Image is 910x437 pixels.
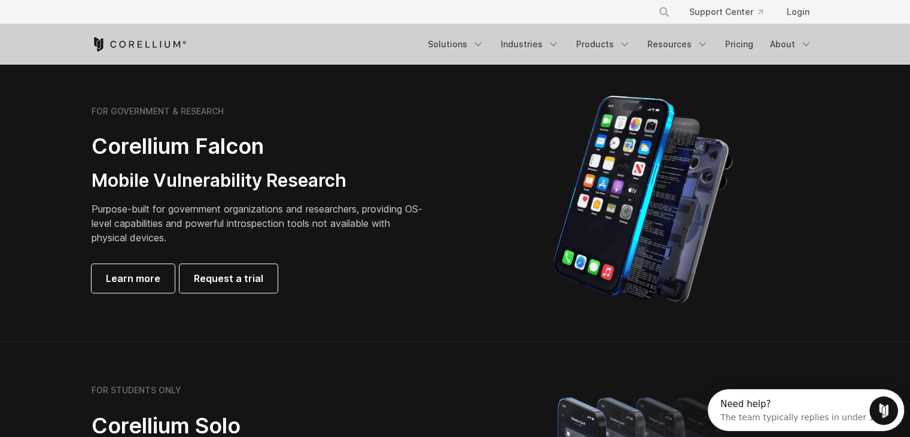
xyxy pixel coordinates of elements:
[92,264,175,293] a: Learn more
[13,10,172,20] div: Need help?
[494,34,567,55] a: Industries
[92,169,427,192] h3: Mobile Vulnerability Research
[644,1,819,23] div: Navigation Menu
[194,271,263,286] span: Request a trial
[763,34,819,55] a: About
[92,385,181,396] h6: FOR STUDENTS ONLY
[718,34,760,55] a: Pricing
[13,20,172,32] div: The team typically replies in under 1h
[553,95,733,304] img: iPhone model separated into the mechanics used to build the physical device.
[5,5,207,38] div: Open Intercom Messenger
[92,202,427,245] p: Purpose-built for government organizations and researchers, providing OS-level capabilities and p...
[92,37,187,51] a: Corellium Home
[640,34,716,55] a: Resources
[569,34,638,55] a: Products
[92,106,224,117] h6: FOR GOVERNMENT & RESEARCH
[421,34,491,55] a: Solutions
[680,1,772,23] a: Support Center
[777,1,819,23] a: Login
[106,271,160,286] span: Learn more
[708,389,904,431] iframe: Intercom live chat discovery launcher
[421,34,819,55] div: Navigation Menu
[179,264,278,293] a: Request a trial
[92,133,427,160] h2: Corellium Falcon
[653,1,675,23] button: Search
[869,396,898,425] iframe: Intercom live chat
